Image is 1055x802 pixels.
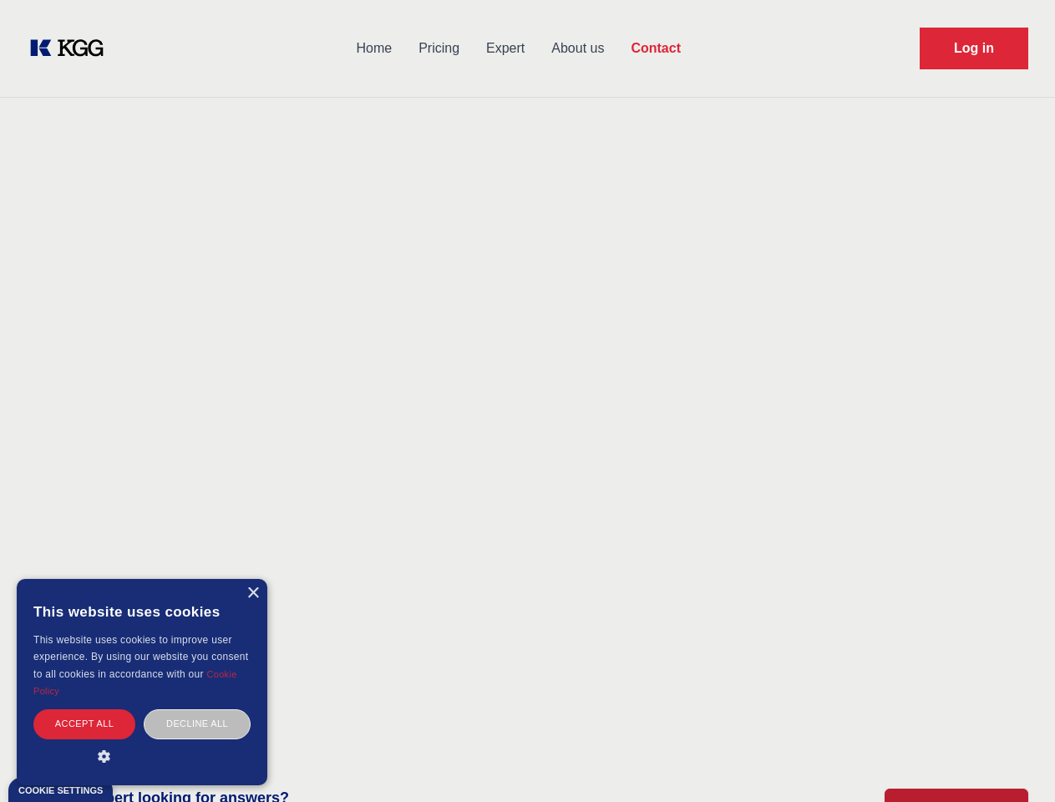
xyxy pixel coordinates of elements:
[97,515,323,536] a: [EMAIL_ADDRESS][DOMAIN_NAME]
[97,485,217,505] a: [PHONE_NUMBER]
[405,27,473,70] a: Pricing
[491,430,566,447] div: I am an expert
[473,27,538,70] a: Expert
[491,659,893,679] p: By selecting this, you agree to the and .
[342,27,405,70] a: Home
[444,703,942,745] button: Let's talk
[246,587,259,600] div: Close
[444,278,680,295] label: First Name*
[18,786,103,795] div: Cookie settings
[144,709,251,739] div: Decline all
[27,35,117,62] a: KOL Knowledge Platform: Talk to Key External Experts (KEE)
[33,591,251,632] div: This website uses cookies
[707,278,942,295] label: Last Name*
[67,338,394,368] h2: Contact Information
[920,28,1028,69] a: Request Demo
[971,722,1055,802] iframe: Chat Widget
[444,353,942,370] label: Email*
[67,378,394,398] p: We would love to hear from you.
[808,662,889,676] a: Cookie Policy
[67,546,233,566] a: @knowledgegategroup
[67,425,394,445] p: [PERSON_NAME][STREET_ADDRESS],
[33,709,135,739] div: Accept all
[444,469,680,485] label: Phone Number*
[67,445,394,465] p: [GEOGRAPHIC_DATA], [GEOGRAPHIC_DATA]
[33,634,248,680] span: This website uses cookies to improve user experience. By using our website you consent to all coo...
[538,27,617,70] a: About us
[617,27,694,70] a: Contact
[33,669,237,696] a: Cookie Policy
[695,662,779,676] a: Privacy Policy
[444,544,942,561] label: Message
[707,469,942,485] label: Organization*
